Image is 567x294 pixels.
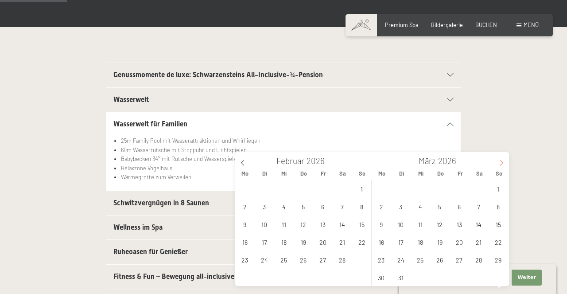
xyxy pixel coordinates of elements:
[475,21,497,28] a: BUCHEN
[450,198,468,215] span: März 6, 2026
[373,216,390,233] span: März 9, 2026
[295,233,312,251] span: Februar 19, 2026
[334,251,351,268] span: Februar 28, 2026
[512,270,542,286] button: Weiter
[353,171,372,176] span: So
[121,145,454,154] li: 60m Wasserrutsche mit Stoppuhr und Lichtspielen
[412,251,429,268] span: März 25, 2026
[392,216,409,233] span: März 10, 2026
[295,216,312,233] span: Februar 12, 2026
[275,216,292,233] span: Februar 11, 2026
[256,216,273,233] span: Februar 10, 2026
[412,233,429,251] span: März 18, 2026
[113,199,209,207] span: Schwitzvergnügen in 8 Saunen
[256,233,273,251] span: Februar 17, 2026
[113,95,149,104] span: Wasserwelt
[524,21,539,28] span: Menü
[314,171,333,176] span: Fr
[450,233,468,251] span: März 20, 2026
[334,216,351,233] span: Februar 14, 2026
[334,198,351,215] span: Februar 7, 2026
[113,71,323,79] span: Genussmomente de luxe: Schwarzensteins All-Inclusive-¾-Pension
[431,233,448,251] span: März 19, 2026
[314,216,331,233] span: Februar 13, 2026
[333,171,353,176] span: Sa
[353,233,370,251] span: Februar 22, 2026
[470,198,487,215] span: März 7, 2026
[353,198,370,215] span: Februar 8, 2026
[373,251,390,268] span: März 23, 2026
[412,216,429,233] span: März 11, 2026
[334,233,351,251] span: Februar 21, 2026
[113,247,188,256] span: Ruheoasen für Genießer
[470,233,487,251] span: März 21, 2026
[392,198,409,215] span: März 3, 2026
[470,251,487,268] span: März 28, 2026
[373,233,390,251] span: März 16, 2026
[392,251,409,268] span: März 24, 2026
[450,251,468,268] span: März 27, 2026
[431,251,448,268] span: März 26, 2026
[489,233,507,251] span: März 22, 2026
[235,171,255,176] span: Mo
[489,171,509,176] span: So
[121,154,454,163] li: Babybecken 34° mit Rutsche und Wasserspielen
[304,156,334,166] input: Year
[275,251,292,268] span: Februar 25, 2026
[275,233,292,251] span: Februar 18, 2026
[489,198,507,215] span: März 8, 2026
[294,171,313,176] span: Do
[353,216,370,233] span: Februar 15, 2026
[470,216,487,233] span: März 14, 2026
[392,171,411,176] span: Di
[431,216,448,233] span: März 12, 2026
[431,171,450,176] span: Do
[450,216,468,233] span: März 13, 2026
[489,180,507,197] span: März 1, 2026
[236,233,253,251] span: Februar 16, 2026
[392,269,409,286] span: März 31, 2026
[255,171,274,176] span: Di
[236,198,253,215] span: Februar 2, 2026
[113,223,163,231] span: Wellness im Spa
[412,198,429,215] span: März 4, 2026
[385,21,419,28] a: Premium Spa
[113,120,187,128] span: Wasserwelt für Familien
[256,198,273,215] span: Februar 3, 2026
[314,233,331,251] span: Februar 20, 2026
[431,198,448,215] span: März 5, 2026
[353,180,370,197] span: Februar 1, 2026
[419,157,435,165] span: März
[517,274,536,281] span: Weiter
[373,269,390,286] span: März 30, 2026
[121,172,454,181] li: Wärmegrotte zum Verweilen
[314,251,331,268] span: Februar 27, 2026
[113,272,234,281] span: Fitness & Fun – Bewegung all-inclusive
[295,198,312,215] span: Februar 5, 2026
[450,171,470,176] span: Fr
[295,251,312,268] span: Februar 26, 2026
[314,198,331,215] span: Februar 6, 2026
[274,171,294,176] span: Mi
[236,251,253,268] span: Februar 23, 2026
[411,171,431,176] span: Mi
[435,156,465,166] input: Year
[121,164,454,172] li: Relaxzone Vogelhaus
[372,171,392,176] span: Mo
[275,198,292,215] span: Februar 4, 2026
[489,251,507,268] span: März 29, 2026
[373,198,390,215] span: März 2, 2026
[121,136,454,145] li: 25m Family Pool mit Wasserattraktionen und Whirlliegen
[431,21,463,28] a: Bildergalerie
[470,171,489,176] span: Sa
[256,251,273,268] span: Februar 24, 2026
[276,157,304,165] span: Februar
[236,216,253,233] span: Februar 9, 2026
[489,216,507,233] span: März 15, 2026
[392,233,409,251] span: März 17, 2026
